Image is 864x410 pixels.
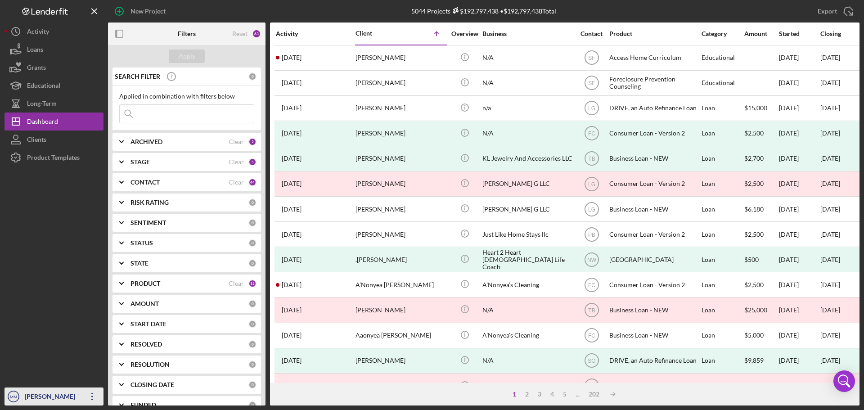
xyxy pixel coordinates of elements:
time: [DATE] [820,104,840,112]
div: Product Templates [27,149,80,169]
div: 0 [248,239,256,247]
button: Long-Term [4,95,103,113]
div: [DATE] [779,298,819,322]
span: $5,000 [744,331,764,339]
div: Client [355,30,400,37]
div: $25,000 [744,298,778,322]
time: 2022-07-25 20:08 [282,256,301,263]
b: ARCHIVED [130,138,162,145]
div: [DATE] [779,349,819,373]
div: Aaonyea [PERSON_NAME] [355,324,445,347]
div: Educational [702,46,743,70]
text: SF [588,80,595,86]
div: Educational [702,71,743,95]
div: Grants [27,59,46,79]
div: Export [818,2,837,20]
button: Product Templates [4,149,103,167]
div: 44 [248,178,256,186]
b: STATE [130,260,148,267]
div: Consumer Loan - Version 2 [609,222,699,246]
time: 2024-06-12 16:36 [282,79,301,86]
div: [DATE] [779,172,819,196]
div: 12 [248,279,256,288]
div: Just Like Home Stays llc [482,222,572,246]
div: DRIVE, an Auto Refinance Loan [609,96,699,120]
text: LG [588,206,595,212]
div: Business [482,30,572,37]
b: START DATE [130,320,166,328]
div: 0 [248,401,256,409]
div: DRIVE, an Auto Refinance Loan [609,349,699,373]
div: [GEOGRAPHIC_DATA] [609,248,699,271]
text: SO [588,358,595,364]
div: [PERSON_NAME] [355,172,445,196]
b: PRODUCT [130,280,160,287]
text: SF [588,55,595,61]
div: 1 [508,391,521,398]
div: Apply [179,50,195,63]
div: [DATE] [779,324,819,347]
div: N/A [482,349,572,373]
button: Dashboard [4,113,103,131]
div: Open Intercom Messenger [833,370,855,392]
div: $192,797,438 [450,7,499,15]
b: FUNDED [130,401,156,409]
div: 0 [248,198,256,207]
div: [PERSON_NAME] [355,96,445,120]
text: FC [588,282,595,288]
div: Clear [229,179,244,186]
div: Clear [229,138,244,145]
div: Business Loan - NEW [609,374,699,398]
time: 2024-05-14 22:32 [282,54,301,61]
div: 5 [558,391,571,398]
div: 0 [248,320,256,328]
div: [PERSON_NAME] [355,46,445,70]
b: CLOSING DATE [130,381,174,388]
div: $2,500 [744,122,778,145]
div: 0 [248,72,256,81]
a: Activity [4,23,103,41]
div: Category [702,30,743,37]
div: [DATE] [779,248,819,271]
div: A’Nonyea’s Cleaning [482,324,572,347]
div: ... [571,391,584,398]
div: Activity [27,23,49,43]
div: 0 [248,360,256,369]
div: Loan [702,96,743,120]
div: 3 [533,391,546,398]
b: STATUS [130,239,153,247]
time: [DATE] [820,306,840,314]
b: STAGE [130,158,150,166]
div: N/A [482,71,572,95]
span: $15,000 [744,104,767,112]
time: [DATE] [820,281,840,288]
div: New Project [130,2,166,20]
button: Clients [4,131,103,149]
div: Business Loan - NEW [609,147,699,171]
button: Grants [4,59,103,77]
a: Educational [4,77,103,95]
div: [DATE] [779,273,819,297]
time: [DATE] [820,54,840,61]
div: [DATE] [820,357,840,364]
time: 2024-02-27 13:56 [282,155,301,162]
time: 2024-01-12 23:07 [282,104,301,112]
div: Consumer Loan - Version 2 [609,122,699,145]
div: [PERSON_NAME] G LLC [482,172,572,196]
div: $35,000 [744,374,778,398]
time: [DATE] [820,331,840,339]
div: Loan [702,197,743,221]
b: RESOLUTION [130,361,170,368]
button: Export [809,2,859,20]
div: [DATE] [820,130,840,137]
div: Activity [276,30,355,37]
div: N/A [482,122,572,145]
div: 0 [248,381,256,389]
b: Filters [178,30,196,37]
div: Consumer Loan - Version 2 [609,273,699,297]
div: [DATE] [779,147,819,171]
